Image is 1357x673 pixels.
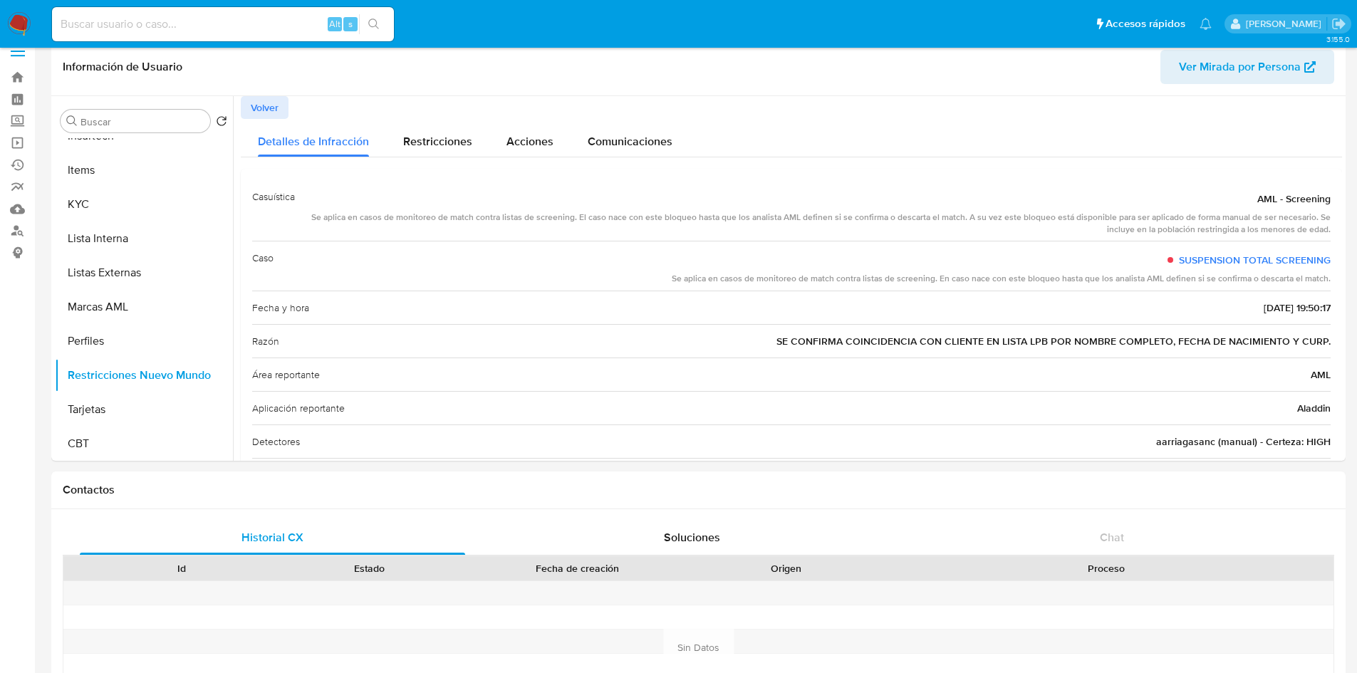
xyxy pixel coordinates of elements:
button: Buscar [66,115,78,127]
div: Id [98,561,266,575]
button: Lista Interna [55,221,233,256]
button: search-icon [359,14,388,34]
span: Historial CX [241,529,303,546]
button: Ver Mirada por Persona [1160,50,1334,84]
p: francisco.martinezsilva@mercadolibre.com.mx [1246,17,1326,31]
span: Soluciones [664,529,720,546]
div: Estado [286,561,453,575]
div: Fecha de creación [473,561,682,575]
span: s [348,17,353,31]
button: Perfiles [55,324,233,358]
button: Volver al orden por defecto [216,115,227,131]
span: Accesos rápidos [1106,16,1185,31]
button: Restricciones Nuevo Mundo [55,358,233,392]
input: Buscar usuario o caso... [52,15,394,33]
div: Origen [702,561,870,575]
button: KYC [55,187,233,221]
button: Marcas AML [55,290,233,324]
input: Buscar [80,115,204,128]
button: CBT [55,427,233,461]
button: Items [55,153,233,187]
h1: Contactos [63,483,1334,497]
div: Proceso [890,561,1324,575]
h1: Información de Usuario [63,60,182,74]
a: Salir [1331,16,1346,31]
button: Listas Externas [55,256,233,290]
span: 3.155.0 [1326,33,1350,45]
span: Alt [329,17,340,31]
button: Tarjetas [55,392,233,427]
a: Notificaciones [1200,18,1212,30]
span: Ver Mirada por Persona [1179,50,1301,84]
span: Chat [1100,529,1124,546]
